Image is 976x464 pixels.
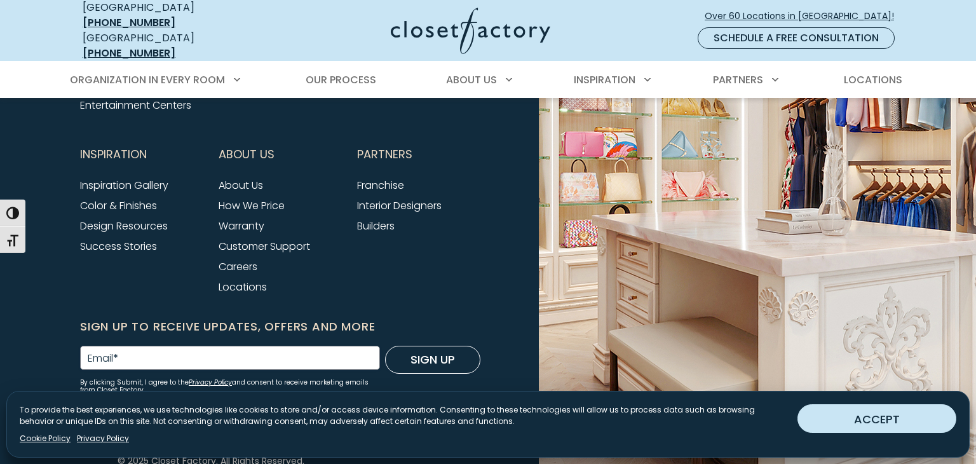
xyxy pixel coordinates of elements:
[357,178,404,193] a: Franchise
[219,259,257,274] a: Careers
[219,139,274,170] span: About Us
[705,10,904,23] span: Over 60 Locations in [GEOGRAPHIC_DATA]!
[189,378,232,387] a: Privacy Policy
[844,72,902,87] span: Locations
[77,433,129,444] a: Privacy Policy
[80,139,147,170] span: Inspiration
[20,404,787,427] p: To provide the best experiences, we use technologies like cookies to store and/or access device i...
[61,62,915,98] nav: Primary Menu
[80,178,168,193] a: Inspiration Gallery
[219,178,263,193] a: About Us
[219,280,267,294] a: Locations
[698,27,895,49] a: Schedule a Free Consultation
[574,72,635,87] span: Inspiration
[80,239,157,254] a: Success Stories
[357,198,442,213] a: Interior Designers
[80,219,168,233] a: Design Resources
[797,404,956,433] button: ACCEPT
[20,433,71,444] a: Cookie Policy
[80,98,191,113] a: Entertainment Centers
[219,139,342,170] button: Footer Subnav Button - About Us
[219,239,310,254] a: Customer Support
[357,139,480,170] button: Footer Subnav Button - Partners
[83,46,175,60] a: [PHONE_NUMBER]
[83,31,267,61] div: [GEOGRAPHIC_DATA]
[80,198,157,213] a: Color & Finishes
[219,219,264,233] a: Warranty
[80,379,380,394] small: By clicking Submit, I agree to the and consent to receive marketing emails from Closet Factory.
[88,353,118,364] label: Email
[357,219,395,233] a: Builders
[704,5,905,27] a: Over 60 Locations in [GEOGRAPHIC_DATA]!
[306,72,376,87] span: Our Process
[80,139,203,170] button: Footer Subnav Button - Inspiration
[219,198,285,213] a: How We Price
[391,8,550,54] img: Closet Factory Logo
[713,72,763,87] span: Partners
[70,72,225,87] span: Organization in Every Room
[357,139,412,170] span: Partners
[446,72,497,87] span: About Us
[83,15,175,30] a: [PHONE_NUMBER]
[385,346,480,374] button: Sign Up
[80,318,480,336] h6: Sign Up to Receive Updates, Offers and More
